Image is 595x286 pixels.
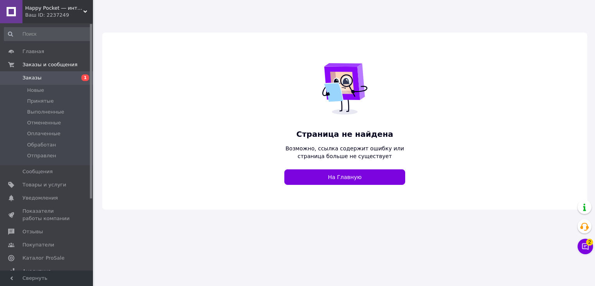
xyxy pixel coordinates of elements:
span: Товары и услуги [22,181,66,188]
div: Ваш ID: 2237249 [25,12,93,19]
span: 1 [81,74,89,81]
span: Happy Pocket ― интерьерные виниловые наклейки, кухонные фартуки, 3Д-панели [25,5,83,12]
span: Заказы и сообщения [22,61,77,68]
span: Показатели работы компании [22,208,72,222]
span: Страница не найдена [284,129,405,140]
span: Обработан [27,141,56,148]
a: На Главную [284,169,405,185]
span: Выполненные [27,109,64,115]
button: Чат с покупателем2 [578,239,593,254]
span: Главная [22,48,44,55]
span: Принятые [27,98,54,105]
span: Новые [27,87,44,94]
span: Отзывы [22,228,43,235]
input: Поиск [4,27,91,41]
span: Уведомления [22,195,58,202]
span: Оплаченные [27,130,60,137]
span: Каталог ProSale [22,255,64,262]
span: Аналитика [22,268,51,275]
span: Покупатели [22,241,54,248]
span: Сообщения [22,168,53,175]
span: 2 [586,238,593,245]
span: Возможно, ссылка содержит ошибку или страница больше не существует [284,145,405,160]
span: Отмененные [27,119,61,126]
span: Отправлен [27,152,56,159]
span: Заказы [22,74,41,81]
